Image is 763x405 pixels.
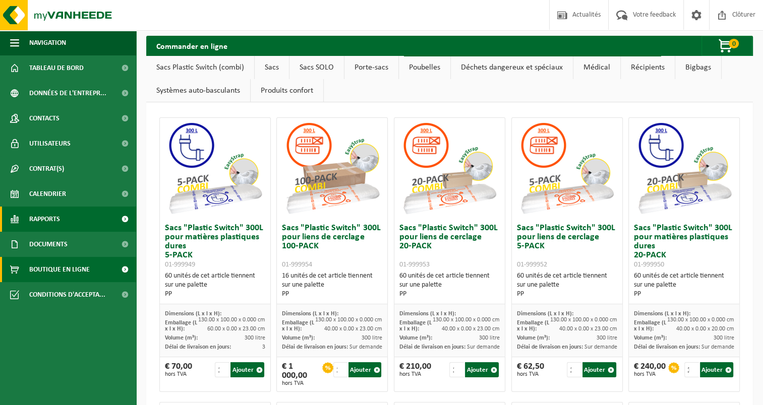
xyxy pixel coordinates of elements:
span: Emballage (L x l x H): [399,320,432,332]
span: Dimensions (L x l x H): [282,311,338,317]
span: hors TVA [165,371,192,377]
span: Dimensions (L x l x H): [517,311,573,317]
div: PP [517,290,617,299]
span: Dimensions (L x l x H): [634,311,690,317]
a: Sacs SOLO [289,56,344,79]
span: Emballage (L x l x H): [165,320,197,332]
span: Documents [29,232,68,257]
a: Médical [573,56,620,79]
a: Sacs [255,56,289,79]
span: Dimensions (L x l x H): [399,311,456,317]
input: 1 [333,362,347,377]
span: Volume (m³): [399,335,432,341]
input: 1 [215,362,229,377]
span: Emballage (L x l x H): [282,320,314,332]
div: 60 unités de cet article tiennent sur une palette [399,272,500,299]
span: Sur demande [467,344,500,350]
button: Ajouter [230,362,264,377]
div: PP [399,290,500,299]
div: € 1 000,00 [282,362,320,386]
div: PP [165,290,265,299]
span: Dimensions (L x l x H): [165,311,221,317]
a: Poubelles [399,56,450,79]
span: 130.00 x 100.00 x 0.000 cm [198,317,265,323]
h3: Sacs "Plastic Switch" 300L pour liens de cerclage 5-PACK [517,224,617,269]
img: 01-999952 [516,118,617,219]
span: Calendrier [29,181,66,207]
span: Contrat(s) [29,156,64,181]
h3: Sacs "Plastic Switch" 300L pour matières plastiques dures 5-PACK [165,224,265,269]
span: Délai de livraison en jours: [282,344,348,350]
span: 40.00 x 0.00 x 23.00 cm [324,326,382,332]
span: Boutique en ligne [29,257,90,282]
span: Emballage (L x l x H): [634,320,666,332]
span: Sur demande [584,344,617,350]
a: Récipients [621,56,675,79]
span: 40.00 x 0.00 x 20.00 cm [676,326,734,332]
span: Volume (m³): [282,335,315,341]
span: 01-999949 [165,261,195,268]
span: Délai de livraison en jours: [634,344,700,350]
div: PP [282,290,382,299]
span: 01-999954 [282,261,312,268]
input: 1 [567,362,581,377]
span: 40.00 x 0.00 x 23.00 cm [559,326,617,332]
span: 130.00 x 100.00 x 0.000 cm [433,317,500,323]
span: Volume (m³): [634,335,667,341]
a: Sacs Plastic Switch (combi) [146,56,254,79]
span: 40.00 x 0.00 x 23.00 cm [442,326,500,332]
div: 60 unités de cet article tiennent sur une palette [634,272,734,299]
div: € 240,00 [634,362,666,377]
span: hors TVA [634,371,666,377]
span: 130.00 x 100.00 x 0.000 cm [667,317,734,323]
span: Délai de livraison en jours: [517,344,583,350]
h3: Sacs "Plastic Switch" 300L pour liens de cerclage 20-PACK [399,224,500,269]
span: Données de l'entrepr... [29,81,106,106]
button: 0 [701,36,752,56]
img: 01-999954 [282,118,383,219]
div: € 210,00 [399,362,431,377]
h3: Sacs "Plastic Switch" 300L pour matières plastiques dures 20-PACK [634,224,734,269]
span: Délai de livraison en jours: [399,344,465,350]
span: Utilisateurs [29,131,71,156]
h3: Sacs "Plastic Switch" 300L pour liens de cerclage 100-PACK [282,224,382,269]
span: 60.00 x 0.00 x 23.00 cm [207,326,265,332]
input: 1 [449,362,464,377]
span: Rapports [29,207,60,232]
a: Porte-sacs [344,56,398,79]
span: 300 litre [245,335,265,341]
span: hors TVA [399,371,431,377]
span: 01-999953 [399,261,430,268]
div: 16 unités de cet article tiennent sur une palette [282,272,382,299]
div: 60 unités de cet article tiennent sur une palette [165,272,265,299]
span: hors TVA [282,380,320,386]
img: 01-999953 [399,118,500,219]
button: Ajouter [700,362,733,377]
div: € 62,50 [517,362,544,377]
div: 60 unités de cet article tiennent sur une palette [517,272,617,299]
span: 300 litre [597,335,617,341]
div: PP [634,290,734,299]
a: Produits confort [251,79,323,102]
a: Systèmes auto-basculants [146,79,250,102]
span: 300 litre [714,335,734,341]
span: hors TVA [517,371,544,377]
h2: Commander en ligne [146,36,238,55]
span: 3 [262,344,265,350]
div: € 70,00 [165,362,192,377]
a: Bigbags [675,56,721,79]
span: 0 [729,39,739,48]
img: 01-999950 [634,118,735,219]
span: Emballage (L x l x H): [517,320,549,332]
span: Volume (m³): [517,335,550,341]
span: Navigation [29,30,66,55]
span: Conditions d'accepta... [29,282,105,307]
a: Déchets dangereux et spéciaux [451,56,573,79]
span: 300 litre [479,335,500,341]
span: Sur demande [701,344,734,350]
img: 01-999949 [164,118,265,219]
button: Ajouter [348,362,381,377]
span: 300 litre [362,335,382,341]
span: 01-999950 [634,261,664,268]
span: 130.00 x 100.00 x 0.000 cm [550,317,617,323]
